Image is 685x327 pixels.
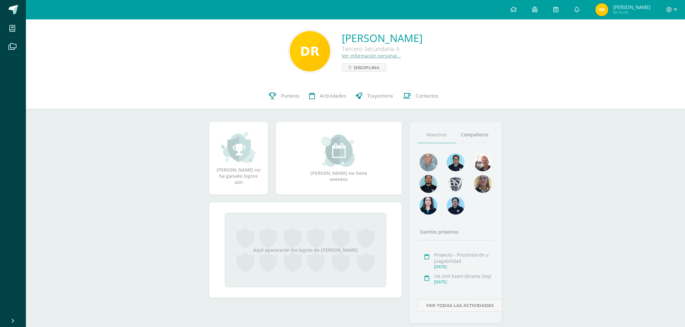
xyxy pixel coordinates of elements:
[418,299,502,312] a: Ver todas las actividades
[418,229,494,235] div: Eventos próximos
[321,134,356,167] img: event_small.png
[434,264,492,269] div: [DATE]
[290,31,330,71] img: d9a325585360b93312cd98a77157bdfb.png
[447,197,465,215] img: bed227fd71c3b57e9e7cc03a323db735.png
[216,131,262,185] div: [PERSON_NAME] no ha ganado logros aún
[351,83,398,109] a: Trayectoria
[342,53,401,59] a: Ver información personal...
[456,127,494,143] a: Compañeros
[420,153,437,171] img: 55ac31a88a72e045f87d4a648e08ca4b.png
[595,3,608,16] img: ffc3e0d43af858570293a07d54ed4dbe.png
[613,4,650,10] span: [PERSON_NAME]
[342,63,386,72] a: Disciplina
[418,127,456,143] a: Maestros
[434,273,492,279] div: U4 Unit Exam (Drama Day)
[613,10,650,15] span: Mi Perfil
[416,92,438,99] span: Contactos
[342,45,422,53] div: Tercero Secundaria A
[474,153,492,171] img: b91405600618b21788a2d1d269212df6.png
[434,279,492,285] div: [DATE]
[474,175,492,193] img: aa9857ee84d8eb936f6c1e33e7ea3df6.png
[447,175,465,193] img: d483e71d4e13296e0ce68ead86aec0b8.png
[367,92,393,99] span: Trayectoria
[420,175,437,193] img: 2207c9b573316a41e74c87832a091651.png
[320,92,346,99] span: Actividades
[225,213,386,287] div: Aquí aparecerán los logros de [PERSON_NAME]
[281,92,299,99] span: Punteos
[221,131,256,163] img: achievement_small.png
[264,83,304,109] a: Punteos
[306,134,371,182] div: [PERSON_NAME] no tiene eventos
[354,64,379,71] span: Disciplina
[304,83,351,109] a: Actividades
[398,83,443,109] a: Contactos
[447,153,465,171] img: d220431ed6a2715784848fdc026b3719.png
[434,252,492,264] div: Proyecto - Presentación y Juagabilidad
[342,31,422,45] a: [PERSON_NAME]
[420,197,437,215] img: 1f9df8322dc8a4a819c6562ad5c2ddfe.png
